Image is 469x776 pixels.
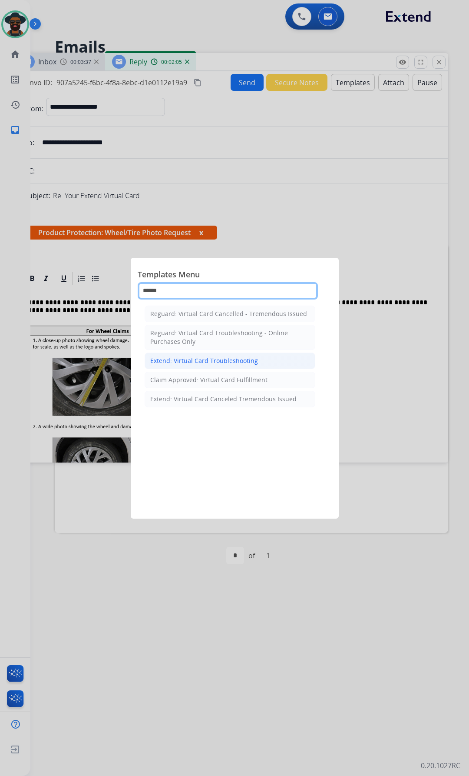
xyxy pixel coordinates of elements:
div: Claim Approved: Virtual Card Fulfillment [150,376,268,384]
div: Reguard: Virtual Card Cancelled - Tremendous Issued [150,310,307,318]
div: Reguard: Virtual Card Troubleshooting - Online Purchases Only [150,329,310,346]
span: Templates Menu [138,268,332,282]
div: Extend: Virtual Card Canceled Tremendous Issued [150,395,297,403]
div: Extend: Virtual Card Troubleshooting [150,356,258,365]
